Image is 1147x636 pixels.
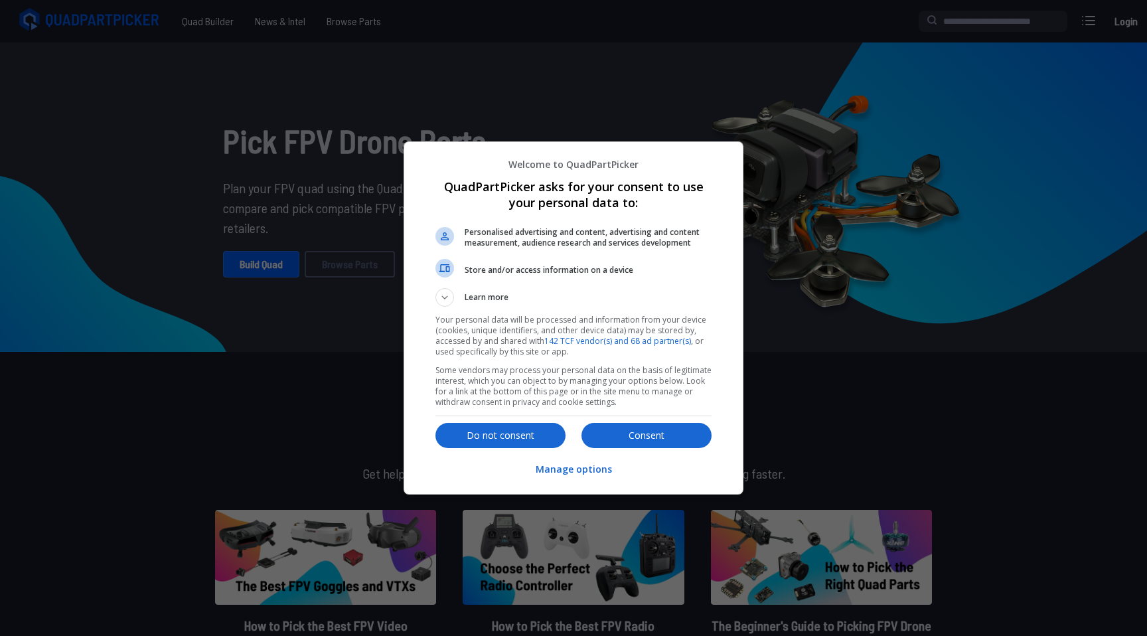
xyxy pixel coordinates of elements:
span: Learn more [465,291,508,307]
p: Do not consent [435,429,566,442]
button: Manage options [536,455,612,484]
a: 142 TCF vendor(s) and 68 ad partner(s) [544,335,691,347]
p: Consent [581,429,712,442]
p: Some vendors may process your personal data on the basis of legitimate interest, which you can ob... [435,365,712,408]
span: Store and/or access information on a device [465,265,712,276]
button: Do not consent [435,423,566,448]
p: Manage options [536,463,612,476]
p: Your personal data will be processed and information from your device (cookies, unique identifier... [435,315,712,357]
span: Personalised advertising and content, advertising and content measurement, audience research and ... [465,227,712,248]
button: Consent [581,423,712,448]
p: Welcome to QuadPartPicker [435,158,712,171]
div: QuadPartPicker asks for your consent to use your personal data to: [404,141,743,495]
h1: QuadPartPicker asks for your consent to use your personal data to: [435,179,712,210]
button: Learn more [435,288,712,307]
